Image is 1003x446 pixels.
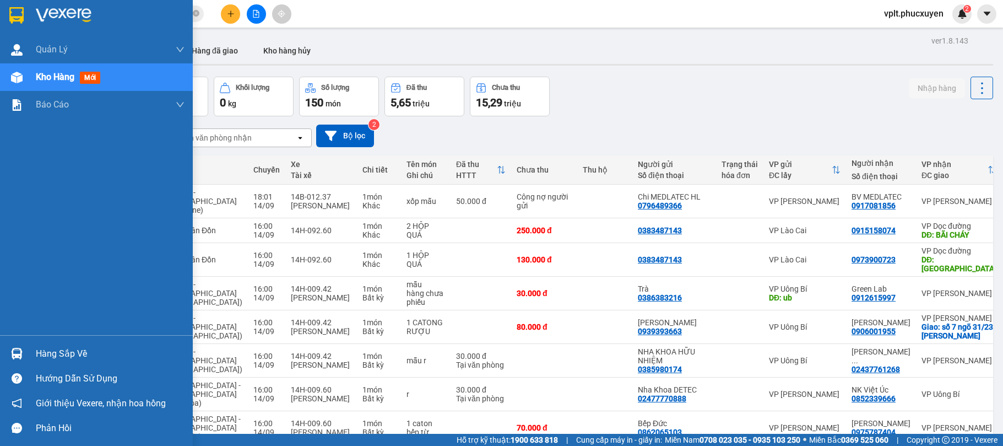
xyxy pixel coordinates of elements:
span: Quản Lý [36,42,68,56]
strong: 0708 023 035 - 0935 103 250 [700,436,800,444]
div: Thu hộ [583,165,627,174]
svg: open [296,133,305,142]
div: 1 món [362,419,395,428]
span: close-circle [193,10,199,17]
div: 14B-012.37 [291,192,351,201]
div: Ghi chú [406,171,445,180]
div: Công nợ người gửi [517,192,572,210]
span: 0 [220,96,226,109]
div: Khối lượng [236,84,269,92]
div: Xe [291,160,351,169]
div: ANH VINH [638,318,711,327]
img: icon-new-feature [957,9,967,19]
div: Tên món [406,160,445,169]
div: mẫu [406,280,445,289]
span: 2 [965,5,969,13]
div: 80.000 đ [517,323,572,331]
span: down [176,45,185,54]
div: ANH KHÁNH [852,318,910,327]
div: 0862065103 [638,428,682,437]
span: vplt.phucxuyen [875,7,952,20]
div: 30.000 đ [517,289,572,298]
img: logo-vxr [9,7,24,24]
div: VP [PERSON_NAME] [921,289,996,298]
div: Chọn văn phòng nhận [176,132,252,143]
span: question-circle [12,373,22,384]
div: Chưa thu [517,165,572,174]
span: 150 [305,96,323,109]
th: Toggle SortBy [916,155,1002,185]
div: Chưa thu [492,84,520,92]
div: 2 HỘP QUẢ [406,222,445,239]
div: 0383487143 [638,255,682,264]
div: Chuyến [253,165,280,174]
div: 18:01 [253,192,280,201]
button: Chưa thu15,29 triệu [470,77,550,116]
span: Kho hàng hủy [263,46,311,55]
div: [PERSON_NAME] [291,394,351,403]
div: BV MEDLATEC [852,192,910,201]
div: hóa đơn [722,171,758,180]
div: [PERSON_NAME] [291,293,351,302]
div: 16:00 [253,352,280,361]
div: ĐC lấy [769,171,832,180]
div: 1 món [362,284,395,293]
span: ⚪️ [803,438,806,442]
div: mẫu r [406,356,445,365]
button: Khối lượng0kg [214,77,294,116]
div: 16:00 [253,419,280,428]
img: warehouse-icon [11,348,23,359]
div: 0906001955 [852,327,896,336]
div: VP [PERSON_NAME] [921,423,996,432]
img: warehouse-icon [11,44,23,56]
span: triệu [504,99,521,108]
div: Lad Vũ Gia/0968166300 [852,347,910,365]
div: 14/09 [253,260,280,268]
span: Báo cáo [36,98,69,111]
div: 0385980174 [638,365,682,374]
div: Người gửi [638,160,711,169]
div: HTTT [456,171,497,180]
div: Người nhận [852,159,910,168]
div: Khác [362,230,395,239]
span: | [897,434,898,446]
div: Bếp Đức [638,419,711,428]
div: 14H-009.42 [291,284,351,293]
sup: 2 [963,5,971,13]
div: Green Lab [852,284,910,293]
div: 14/09 [253,201,280,210]
div: Tài xế [291,171,351,180]
button: caret-down [977,4,996,24]
span: copyright [942,436,950,444]
div: 1 món [362,352,395,361]
span: message [12,423,22,433]
div: Chi tiết [362,165,395,174]
div: Số lượng [321,84,349,92]
div: 50.000 đ [456,197,506,206]
div: Bất kỳ [362,327,395,336]
div: 0383487143 [638,226,682,235]
div: 14/09 [253,361,280,369]
button: file-add [247,4,266,24]
div: Phản hồi [36,420,185,437]
span: Miền Bắc [809,434,888,446]
div: Nha Khoa DETEC [638,385,711,394]
span: mới [80,72,100,84]
img: warehouse-icon [11,72,23,83]
div: VP [PERSON_NAME] [769,390,841,399]
div: 0912615997 [852,293,896,302]
span: [GEOGRAPHIC_DATA] - [GEOGRAPHIC_DATA] (Hàng hóa) [162,415,241,441]
div: [PERSON_NAME] [291,201,351,210]
strong: 1900 633 818 [511,436,558,444]
span: Cung cấp máy in - giấy in: [576,434,662,446]
div: 0796489366 [638,201,682,210]
div: 14/09 [253,293,280,302]
sup: 2 [368,119,379,130]
div: 1 món [362,251,395,260]
div: 0975787404 [852,428,896,437]
div: VP [PERSON_NAME] [921,356,996,365]
strong: 0369 525 060 [841,436,888,444]
div: hàng chưa phiếu [406,289,445,307]
span: Hạ Long - [GEOGRAPHIC_DATA] (Limousine) [162,188,237,214]
div: Đã thu [456,160,497,169]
